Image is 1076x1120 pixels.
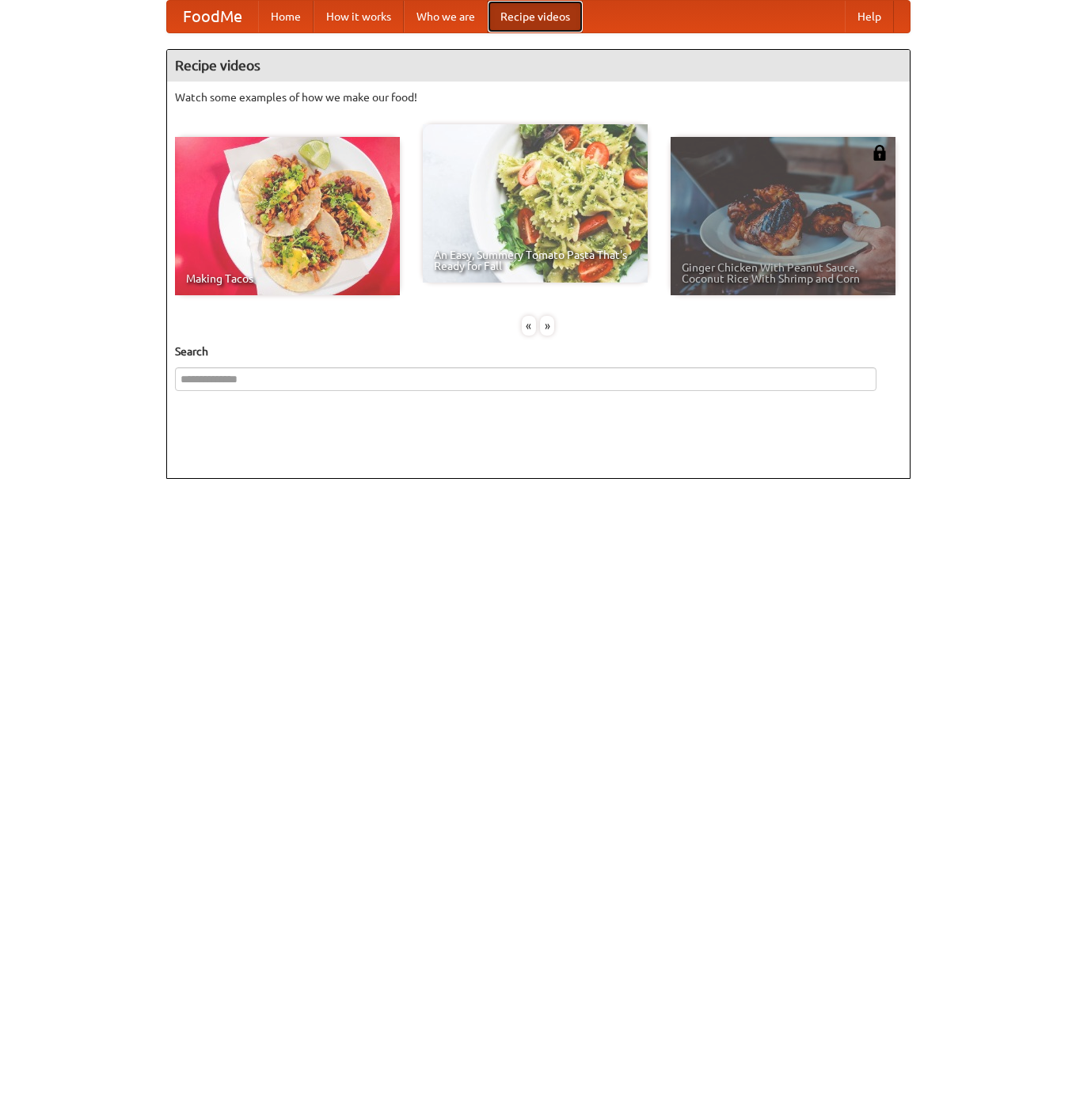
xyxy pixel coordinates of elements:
a: An Easy, Summery Tomato Pasta That's Ready for Fall [423,124,648,283]
span: Making Tacos [186,273,389,284]
p: Watch some examples of how we make our food! [175,89,902,105]
h4: Recipe videos [167,50,910,82]
a: Recipe videos [488,1,583,32]
div: « [522,316,536,336]
div: » [540,316,554,336]
a: How it works [314,1,404,32]
a: Who we are [404,1,488,32]
img: 483408.png [872,145,888,161]
a: FoodMe [167,1,258,32]
a: Home [258,1,314,32]
h5: Search [175,344,902,359]
span: An Easy, Summery Tomato Pasta That's Ready for Fall [434,249,637,271]
a: Help [845,1,894,32]
a: Making Tacos [175,137,400,295]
